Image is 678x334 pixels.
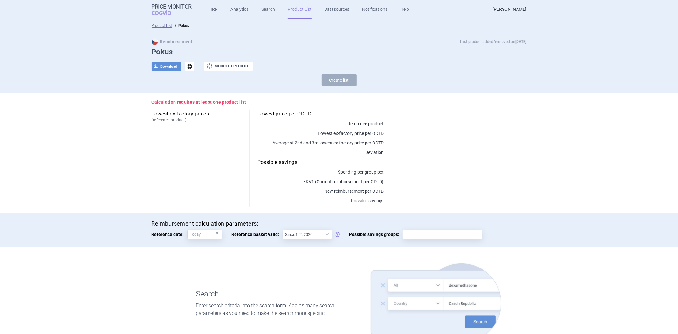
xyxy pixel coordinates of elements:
h5: Lowest price per ODTD: [257,110,527,117]
h5: Lowest ex-factory prices: [152,110,242,123]
p: Possible savings: [257,198,385,204]
li: Product List [152,23,172,29]
h5: Possible savings: [257,159,527,166]
span: Reference date: [152,230,187,239]
p: Spending per group per : [257,169,385,175]
img: CZ [152,38,158,45]
h1: Pokus [152,47,527,57]
span: (reference product) [152,117,242,123]
strong: Reimbursement [152,39,193,44]
input: Reference date:× [187,230,222,239]
span: COGVIO [152,10,180,15]
p: Deviation: [257,149,385,156]
strong: Price Monitor [152,3,192,10]
button: Module specific [204,62,253,71]
li: Pokus [172,23,189,29]
p: Reference product: [257,121,385,127]
p: Average of 2nd and 3rd lowest ex-factory price per ODTD: [257,140,385,146]
span: Possible savings groups: [349,230,403,239]
p: Last product added/removed on [460,38,527,45]
a: Price MonitorCOGVIO [152,3,192,16]
p: EKV1 (Current reimbursement per ODTD): [257,178,385,185]
h4: Reimbursement calculation parameters: [152,220,527,228]
h1: Search [196,289,352,299]
p: Lowest ex-factory price per ODTD: [257,130,385,136]
p: New reimbursement per ODTD: [257,188,385,194]
select: Reference basket valid: [283,230,332,239]
p: Enter search criteria into the search form. Add as many search parameters as you need to make the... [196,302,352,317]
span: Reference basket valid: [232,230,283,239]
button: Create list [322,74,357,86]
a: Product List [152,24,172,28]
div: × [216,229,219,236]
strong: [DATE] [516,39,527,44]
p: Calculation requires at least one product list [152,99,527,105]
strong: Pokus [179,24,189,28]
input: Possible savings groups: [405,230,480,239]
button: Download [152,62,181,71]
